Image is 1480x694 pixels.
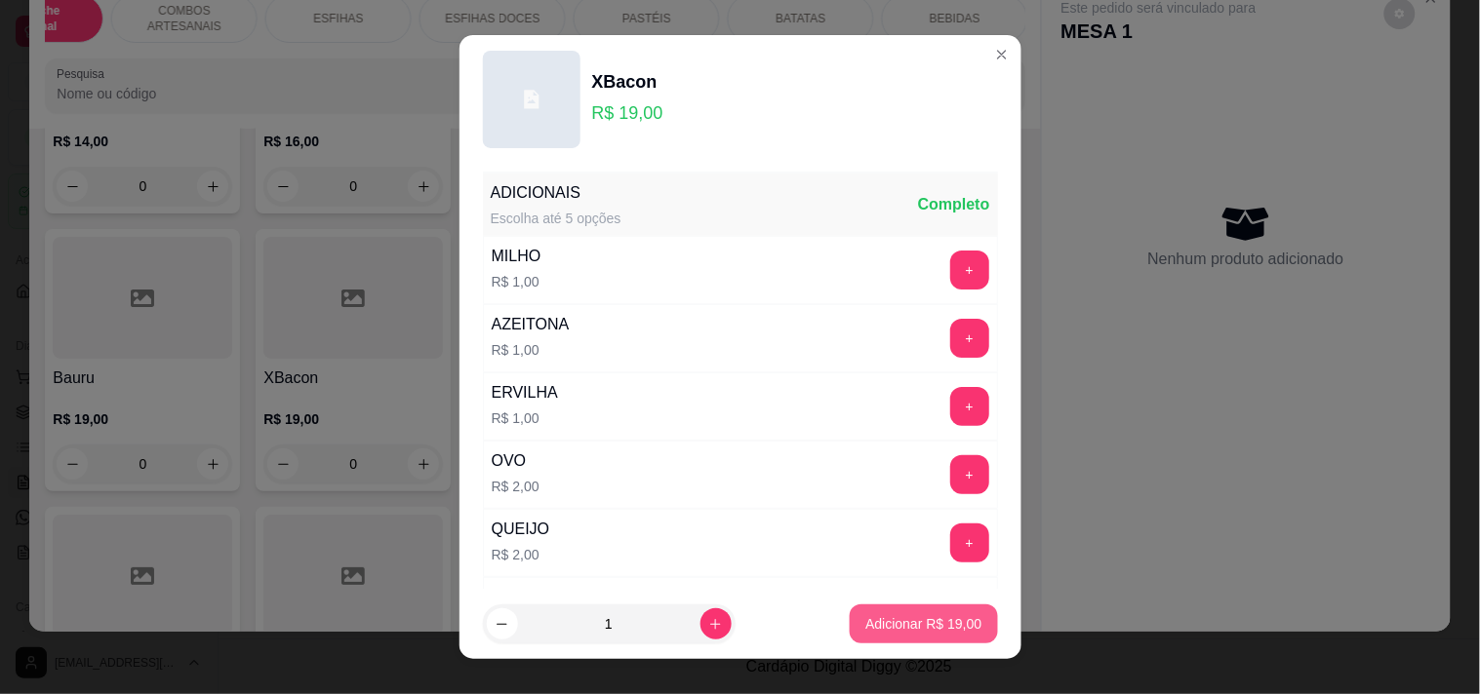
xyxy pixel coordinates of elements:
div: XBacon [592,68,663,96]
p: R$ 19,00 [592,99,663,127]
div: Escolha até 5 opções [491,209,621,228]
div: OVO [492,449,540,473]
div: QUEIJO [492,518,550,541]
p: R$ 1,00 [492,340,570,360]
div: Completo [918,193,990,216]
div: ADICIONAIS [491,181,621,205]
p: R$ 2,00 [492,545,550,564]
button: add [950,319,989,358]
div: MILHO [492,245,541,268]
button: decrease-product-quantity [487,608,518,639]
p: Adicionar R$ 19,00 [865,614,981,634]
p: R$ 1,00 [492,408,558,428]
div: ERVILHA [492,381,558,405]
button: add [950,523,989,562]
div: AZEITONA [492,313,570,336]
div: PRESUNTO [492,586,579,609]
p: R$ 2,00 [492,477,540,496]
button: add [950,387,989,426]
p: R$ 1,00 [492,272,541,291]
button: add [950,251,989,289]
button: Close [986,39,1018,70]
button: Adicionar R$ 19,00 [850,604,997,643]
button: add [950,455,989,494]
button: increase-product-quantity [700,608,732,639]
